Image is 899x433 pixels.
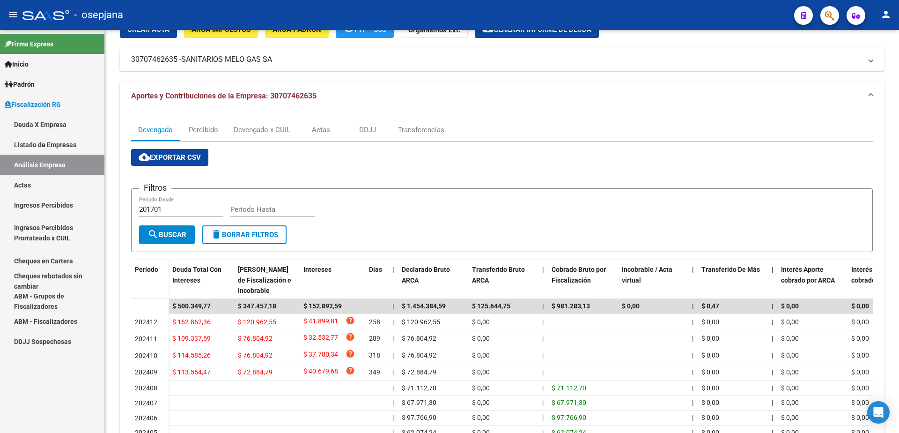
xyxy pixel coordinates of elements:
[135,414,157,422] span: 202406
[131,91,317,100] span: Aportes y Contribuciones de la Empresa: 30707462635
[781,335,799,342] span: $ 0,00
[402,368,436,376] span: $ 72.884,79
[5,59,29,69] span: Inicio
[781,399,799,406] span: $ 0,00
[701,368,719,376] span: $ 0,00
[7,9,19,20] mat-icon: menu
[139,181,171,194] h3: Filtros
[781,368,799,376] span: $ 0,00
[172,335,211,342] span: $ 109.337,69
[369,368,380,376] span: 349
[147,231,186,239] span: Buscar
[238,266,291,295] span: [PERSON_NAME] de Fiscalización e Incobrable
[402,302,446,310] span: $ 1.454.384,59
[472,399,490,406] span: $ 0,00
[552,302,590,310] span: $ 981.283,13
[398,260,468,301] datatable-header-cell: Declarado Bruto ARCA
[392,368,394,376] span: |
[238,335,273,342] span: $ 76.804,92
[392,399,394,406] span: |
[542,351,544,359] span: |
[472,384,490,392] span: $ 0,00
[135,368,157,376] span: 202409
[701,399,719,406] span: $ 0,00
[303,316,338,328] span: $ 41.899,81
[369,266,382,273] span: Dias
[120,81,884,111] mat-expansion-panel-header: Aportes y Contribuciones de la Empresa: 30707462635
[303,366,338,379] span: $ 40.679,68
[359,125,376,135] div: DDJJ
[127,25,169,34] span: Crear Acta
[472,368,490,376] span: $ 0,00
[238,368,273,376] span: $ 72.884,79
[622,302,640,310] span: $ 0,00
[369,351,380,359] span: 318
[692,302,694,310] span: |
[701,335,719,342] span: $ 0,00
[772,368,773,376] span: |
[851,399,869,406] span: $ 0,00
[781,414,799,421] span: $ 0,00
[701,302,719,310] span: $ 0,47
[622,266,672,284] span: Incobrable / Acta virtual
[389,260,398,301] datatable-header-cell: |
[172,302,211,310] span: $ 500.349,77
[135,266,158,273] span: Período
[552,266,606,284] span: Cobrado Bruto por Fiscalización
[542,318,544,326] span: |
[365,260,389,301] datatable-header-cell: Dias
[346,366,355,375] i: help
[701,384,719,392] span: $ 0,00
[542,399,544,406] span: |
[135,318,157,326] span: 202412
[552,399,586,406] span: $ 67.971,30
[851,351,869,359] span: $ 0,00
[542,384,544,392] span: |
[472,351,490,359] span: $ 0,00
[402,384,436,392] span: $ 71.112,70
[303,266,332,273] span: Intereses
[772,302,774,310] span: |
[392,335,394,342] span: |
[701,318,719,326] span: $ 0,00
[5,39,53,49] span: Firma Express
[772,414,773,421] span: |
[120,48,884,71] mat-expansion-panel-header: 30707462635 -SANITARIOS MELO GAS SA
[369,318,380,326] span: 258
[468,260,538,301] datatable-header-cell: Transferido Bruto ARCA
[772,351,773,359] span: |
[701,351,719,359] span: $ 0,00
[777,260,847,301] datatable-header-cell: Interés Aporte cobrado por ARCA
[851,318,869,326] span: $ 0,00
[5,79,35,90] span: Padrón
[131,54,862,65] mat-panel-title: 30707462635 -
[392,351,394,359] span: |
[135,352,157,359] span: 202410
[851,384,869,392] span: $ 0,00
[135,384,157,392] span: 202408
[542,266,544,273] span: |
[772,335,773,342] span: |
[867,401,890,424] div: Open Intercom Messenger
[172,318,211,326] span: $ 162.862,36
[851,302,869,310] span: $ 0,00
[189,125,218,135] div: Percibido
[147,229,159,240] mat-icon: search
[234,125,290,135] div: Devengado x CUIL
[402,351,436,359] span: $ 76.804,92
[172,351,211,359] span: $ 114.585,26
[402,414,436,421] span: $ 97.766,90
[542,335,544,342] span: |
[472,318,490,326] span: $ 0,00
[135,399,157,407] span: 202407
[303,332,338,345] span: $ 32.532,77
[202,225,287,244] button: Borrar Filtros
[402,266,450,284] span: Declarado Bruto ARCA
[692,335,693,342] span: |
[131,149,208,166] button: Exportar CSV
[392,302,394,310] span: |
[312,125,330,135] div: Actas
[552,384,586,392] span: $ 71.112,70
[346,316,355,325] i: help
[692,351,693,359] span: |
